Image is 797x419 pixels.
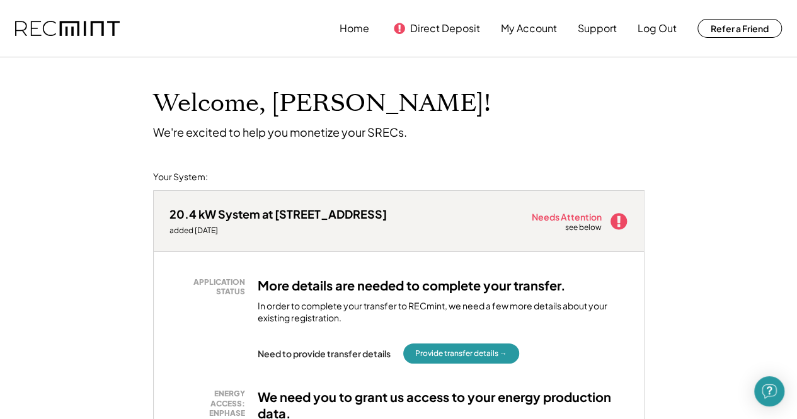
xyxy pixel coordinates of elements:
div: Needs Attention [532,212,603,221]
button: Refer a Friend [697,19,782,38]
h3: More details are needed to complete your transfer. [258,277,566,294]
h1: Welcome, [PERSON_NAME]! [153,89,491,118]
div: see below [565,222,603,233]
div: Open Intercom Messenger [754,376,784,406]
button: Support [578,16,617,41]
div: We're excited to help you monetize your SRECs. [153,125,407,139]
div: Need to provide transfer details [258,348,391,359]
img: recmint-logotype%403x.png [15,21,120,37]
button: Direct Deposit [410,16,480,41]
div: APPLICATION STATUS [176,277,245,297]
button: Log Out [638,16,677,41]
div: 20.4 kW System at [STREET_ADDRESS] [169,207,387,221]
div: added [DATE] [169,226,387,236]
button: Provide transfer details → [403,343,519,364]
div: Your System: [153,171,208,183]
div: In order to complete your transfer to RECmint, we need a few more details about your existing reg... [258,300,628,324]
button: My Account [501,16,557,41]
button: Home [340,16,369,41]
